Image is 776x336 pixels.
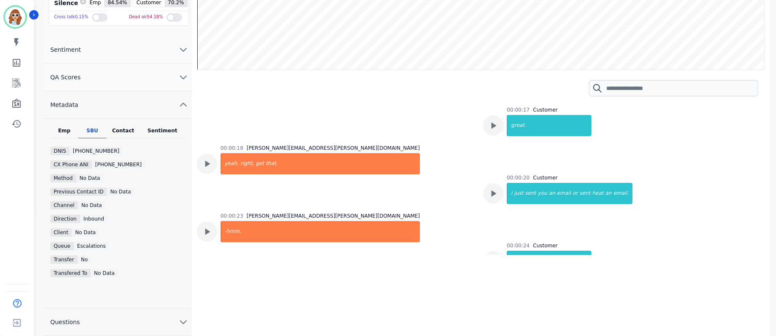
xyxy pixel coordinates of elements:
div: 00:00:17 [507,106,530,113]
span: Metadata [44,101,85,109]
div: Channel [50,201,78,210]
div: Contact [106,127,140,138]
div: Client [50,228,72,237]
img: Bordered avatar [5,7,25,27]
div: SBU [78,127,106,138]
div: email. [613,183,632,204]
div: [PHONE_NUMBER] [69,147,123,155]
div: Customer [533,106,558,113]
div: Escalations [74,242,109,250]
svg: chevron down [178,317,188,327]
div: [PHONE_NUMBER] [92,160,145,169]
div: No [77,255,91,264]
div: Dead air 54.18 % [129,11,163,23]
div: [PERSON_NAME][EMAIL_ADDRESS][PERSON_NAME][DOMAIN_NAME] [247,145,420,151]
div: 00:00:20 [507,174,530,181]
div: right, [240,153,255,174]
div: Transfered To [50,269,91,277]
div: Direction [50,215,80,223]
div: Previous Contact ID [50,188,107,196]
div: Customer [533,242,558,249]
div: you [537,183,548,204]
div: Emp [50,127,78,138]
div: great. [508,115,591,136]
div: CX Phone ANI [50,160,92,169]
div: an [548,183,556,204]
div: 00:00:18 [221,145,243,151]
div: Sentiment [140,127,185,138]
div: yeah. [221,153,240,174]
div: No Data [78,201,105,210]
div: sent [579,183,591,204]
div: get [255,153,265,174]
div: email [556,183,572,204]
div: heat [591,183,605,204]
span: Sentiment [44,45,88,54]
div: No data [76,174,104,182]
svg: chevron up [178,100,188,110]
div: No Data [72,228,99,237]
div: DNIS [50,147,69,155]
button: Questions chevron down [44,308,192,336]
div: No Data [107,188,134,196]
div: i [508,183,513,204]
div: 00:00:23 [221,213,243,219]
div: [PERSON_NAME][EMAIL_ADDRESS][PERSON_NAME][DOMAIN_NAME] [247,213,420,219]
div: No Data [91,269,118,277]
span: QA Scores [44,73,88,81]
button: Sentiment chevron down [44,36,192,64]
div: Queue [50,242,74,250]
div: Cross talk 0.15 % [54,11,88,23]
svg: chevron down [178,72,188,82]
div: 00:00:24 [507,242,530,249]
div: -hmm. [221,221,420,242]
span: Questions [44,318,87,326]
div: through [536,251,591,272]
div: uh, [508,251,520,272]
button: Metadata chevron up [44,91,192,119]
div: that. [265,153,420,174]
div: or [572,183,578,204]
div: an [605,183,613,204]
div: come [520,251,536,272]
div: just [513,183,524,204]
button: QA Scores chevron down [44,64,192,91]
div: inbound [80,215,108,223]
div: Transfer [50,255,77,264]
svg: chevron down [178,45,188,55]
div: Customer [533,174,558,181]
div: sent [524,183,537,204]
div: Method [50,174,76,182]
